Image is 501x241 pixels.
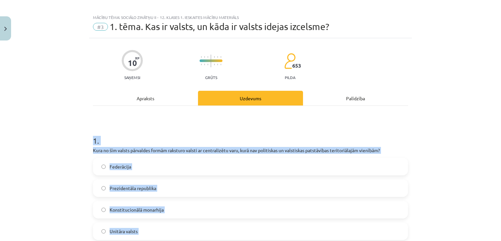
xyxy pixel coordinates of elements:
[220,64,221,65] img: icon-short-line-57e1e144782c952c97e751825c79c345078a6d821885a25fce030b3d8c18986b.svg
[220,56,221,58] img: icon-short-line-57e1e144782c952c97e751825c79c345078a6d821885a25fce030b3d8c18986b.svg
[207,56,208,58] img: icon-short-line-57e1e144782c952c97e751825c79c345078a6d821885a25fce030b3d8c18986b.svg
[204,56,205,58] img: icon-short-line-57e1e144782c952c97e751825c79c345078a6d821885a25fce030b3d8c18986b.svg
[217,64,218,65] img: icon-short-line-57e1e144782c952c97e751825c79c345078a6d821885a25fce030b3d8c18986b.svg
[4,27,7,31] img: icon-close-lesson-0947bae3869378f0d4975bcd49f059093ad1ed9edebbc8119c70593378902aed.svg
[101,165,106,169] input: Federācija
[285,75,295,80] p: pilda
[93,147,408,154] p: Kura no šīm valsts pārvaldes formām raksturo valsti ar centralizētu varu, kurā nav politiskas un ...
[101,208,106,212] input: Konstitucionālā monarhija
[201,64,202,65] img: icon-short-line-57e1e144782c952c97e751825c79c345078a6d821885a25fce030b3d8c18986b.svg
[93,23,108,31] span: #3
[214,56,215,58] img: icon-short-line-57e1e144782c952c97e751825c79c345078a6d821885a25fce030b3d8c18986b.svg
[205,75,217,80] p: Grūts
[292,63,301,69] span: 653
[135,56,139,60] span: XP
[214,64,215,65] img: icon-short-line-57e1e144782c952c97e751825c79c345078a6d821885a25fce030b3d8c18986b.svg
[204,64,205,65] img: icon-short-line-57e1e144782c952c97e751825c79c345078a6d821885a25fce030b3d8c18986b.svg
[303,91,408,105] div: Palīdzība
[217,56,218,58] img: icon-short-line-57e1e144782c952c97e751825c79c345078a6d821885a25fce030b3d8c18986b.svg
[93,91,198,105] div: Apraksts
[101,229,106,233] input: Unitāra valsts
[110,185,156,192] span: Prezidentāla republika
[201,56,202,58] img: icon-short-line-57e1e144782c952c97e751825c79c345078a6d821885a25fce030b3d8c18986b.svg
[198,91,303,105] div: Uzdevums
[93,125,408,145] h1: 1 .
[93,15,408,20] div: Mācību tēma: Sociālo zinātņu ii - 12. klases 1. ieskaites mācību materiāls
[284,53,296,69] img: students-c634bb4e5e11cddfef0936a35e636f08e4e9abd3cc4e673bd6f9a4125e45ecb1.svg
[122,75,143,80] p: Saņemsi
[110,206,164,213] span: Konstitucionālā monarhija
[128,58,137,68] div: 10
[110,228,138,235] span: Unitāra valsts
[110,21,329,32] span: 1. tēma. Kas ir valsts, un kāda ir valsts idejas izcelsme?
[110,163,131,170] span: Federācija
[101,186,106,190] input: Prezidentāla republika
[207,64,208,65] img: icon-short-line-57e1e144782c952c97e751825c79c345078a6d821885a25fce030b3d8c18986b.svg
